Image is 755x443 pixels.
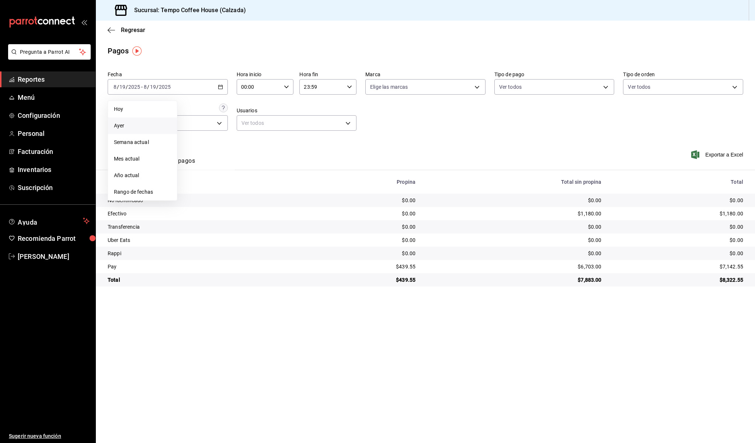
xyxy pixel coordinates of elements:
[299,72,356,77] label: Hora fin
[237,108,357,113] label: Usuarios
[108,250,304,257] div: Rappi
[108,223,304,231] div: Transferencia
[114,172,171,179] span: Año actual
[147,84,149,90] span: /
[108,179,304,185] div: Tipo de pago
[427,236,601,244] div: $0.00
[8,44,91,60] button: Pregunta a Parrot AI
[316,197,415,204] div: $0.00
[613,210,743,217] div: $1,180.00
[126,84,128,90] span: /
[159,84,171,90] input: ----
[316,179,415,185] div: Propina
[613,236,743,244] div: $0.00
[370,83,408,91] span: Elige las marcas
[108,45,129,56] div: Pagos
[150,84,156,90] input: --
[316,210,415,217] div: $0.00
[108,263,304,270] div: Pay
[693,150,743,159] button: Exportar a Excel
[167,157,195,170] button: Ver pagos
[316,223,415,231] div: $0.00
[18,183,90,193] span: Suscripción
[156,84,159,90] span: /
[18,217,80,225] span: Ayuda
[114,105,171,113] span: Hoy
[613,276,743,284] div: $8,322.55
[117,84,119,90] span: /
[18,165,90,175] span: Inventarios
[427,276,601,284] div: $7,883.00
[18,74,90,84] span: Reportes
[108,276,304,284] div: Total
[316,263,415,270] div: $439.55
[316,236,415,244] div: $0.00
[623,72,743,77] label: Tipo de orden
[114,122,171,130] span: Ayer
[613,263,743,270] div: $7,142.55
[132,46,142,56] img: Tooltip marker
[20,48,79,56] span: Pregunta a Parrot AI
[494,72,615,77] label: Tipo de pago
[18,252,90,261] span: [PERSON_NAME]
[18,110,90,120] span: Configuración
[613,197,743,204] div: $0.00
[18,92,90,102] span: Menú
[427,197,601,204] div: $0.00
[114,138,171,146] span: Semana actual
[128,84,140,90] input: ----
[18,147,90,157] span: Facturación
[108,236,304,244] div: Uber Eats
[113,84,117,90] input: --
[237,115,357,131] div: Ver todos
[613,223,743,231] div: $0.00
[237,72,294,77] label: Hora inicio
[108,27,145,34] button: Regresar
[628,83,650,91] span: Ver todos
[81,19,87,25] button: open_drawer_menu
[108,210,304,217] div: Efectivo
[143,84,147,90] input: --
[108,72,228,77] label: Fecha
[613,250,743,257] div: $0.00
[121,27,145,34] span: Regresar
[128,6,246,15] h3: Sucursal: Tempo Coffee House (Calzada)
[141,84,143,90] span: -
[427,263,601,270] div: $6,703.00
[114,155,171,163] span: Mes actual
[427,179,601,185] div: Total sin propina
[316,276,415,284] div: $439.55
[499,83,522,91] span: Ver todos
[114,188,171,196] span: Rango de fechas
[9,432,90,440] span: Sugerir nueva función
[5,53,91,61] a: Pregunta a Parrot AI
[18,233,90,243] span: Recomienda Parrot
[427,250,601,257] div: $0.00
[18,129,90,138] span: Personal
[613,179,743,185] div: Total
[427,210,601,217] div: $1,180.00
[365,72,486,77] label: Marca
[119,84,126,90] input: --
[427,223,601,231] div: $0.00
[108,197,304,204] div: No identificado
[316,250,415,257] div: $0.00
